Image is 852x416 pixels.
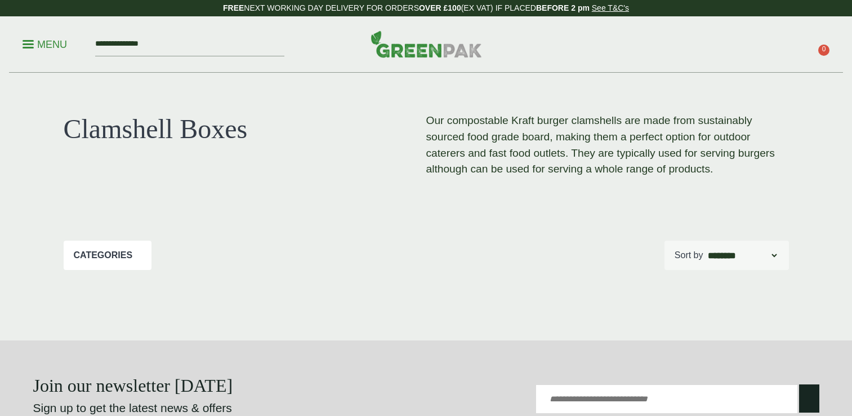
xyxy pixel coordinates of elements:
[536,3,590,12] strong: BEFORE 2 pm
[419,3,461,12] strong: OVER £100
[64,113,426,145] h1: Clamshell Boxes
[675,249,703,262] p: Sort by
[74,249,133,262] p: Categories
[371,30,482,57] img: GreenPak Supplies
[33,375,233,396] strong: Join our newsletter [DATE]
[23,38,67,51] p: Menu
[23,38,67,49] a: Menu
[592,3,629,12] a: See T&C's
[223,3,244,12] strong: FREE
[818,45,829,56] span: 0
[706,249,779,262] select: Shop order
[426,113,789,178] p: Our compostable Kraft burger clamshells are made from sustainably sourced food grade board, makin...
